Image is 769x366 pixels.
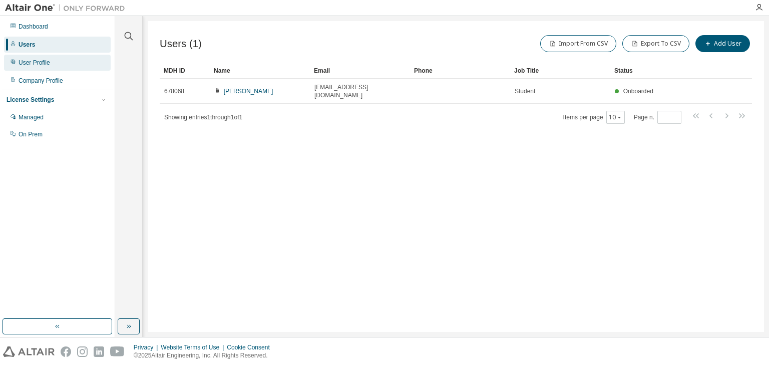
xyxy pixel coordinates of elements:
[614,63,700,79] div: Status
[61,346,71,357] img: facebook.svg
[7,96,54,104] div: License Settings
[5,3,130,13] img: Altair One
[110,346,125,357] img: youtube.svg
[634,111,681,124] span: Page n.
[514,63,606,79] div: Job Title
[563,111,625,124] span: Items per page
[622,35,689,52] button: Export To CSV
[224,88,273,95] a: [PERSON_NAME]
[540,35,616,52] button: Import From CSV
[134,343,161,351] div: Privacy
[214,63,306,79] div: Name
[164,114,242,121] span: Showing entries 1 through 1 of 1
[19,113,44,121] div: Managed
[77,346,88,357] img: instagram.svg
[227,343,275,351] div: Cookie Consent
[160,38,202,50] span: Users (1)
[19,41,35,49] div: Users
[19,77,63,85] div: Company Profile
[134,351,276,360] p: © 2025 Altair Engineering, Inc. All Rights Reserved.
[19,130,43,138] div: On Prem
[3,346,55,357] img: altair_logo.svg
[164,87,184,95] span: 678068
[623,88,653,95] span: Onboarded
[19,23,48,31] div: Dashboard
[19,59,50,67] div: User Profile
[414,63,506,79] div: Phone
[515,87,535,95] span: Student
[164,63,206,79] div: MDH ID
[695,35,750,52] button: Add User
[161,343,227,351] div: Website Terms of Use
[609,113,622,121] button: 10
[314,63,406,79] div: Email
[314,83,406,99] span: [EMAIL_ADDRESS][DOMAIN_NAME]
[94,346,104,357] img: linkedin.svg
